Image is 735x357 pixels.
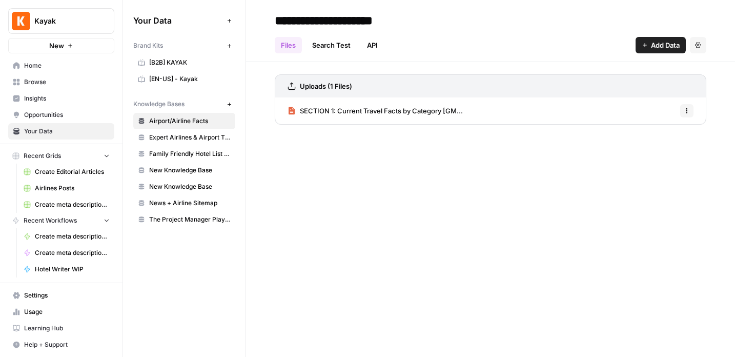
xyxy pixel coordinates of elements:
span: Recent Grids [24,151,61,161]
span: Create Editorial Articles [35,167,110,176]
span: Kayak [34,16,96,26]
span: Airport/Airline Facts [149,116,231,126]
a: Browse [8,74,114,90]
a: Expert Airlines & Airport Tips [133,129,235,146]
span: Home [24,61,110,70]
span: Airlines Posts [35,184,110,193]
a: Home [8,57,114,74]
a: Create meta description [[PERSON_NAME]] [19,245,114,261]
a: New Knowledge Base [133,162,235,179]
span: New Knowledge Base [149,182,231,191]
a: Settings [8,287,114,304]
a: Create meta description [Ola] Grid [19,196,114,213]
span: Opportunities [24,110,110,120]
a: New Knowledge Base [133,179,235,195]
a: Create Editorial Articles [19,164,114,180]
a: Airport/Airline Facts [133,113,235,129]
span: Usage [24,307,110,316]
span: Your Data [24,127,110,136]
span: Brand Kits [133,41,163,50]
a: Usage [8,304,114,320]
span: SECTION 1: Current Travel Facts by Category [GM... [300,106,463,116]
button: Add Data [636,37,686,53]
span: Settings [24,291,110,300]
a: Insights [8,90,114,107]
a: The Project Manager Playbook [133,211,235,228]
span: New [49,41,64,51]
span: News + Airline Sitemap [149,199,231,208]
span: Create meta description [[PERSON_NAME]] [35,248,110,257]
span: Family Friendly Hotel List Features [149,149,231,158]
span: Expert Airlines & Airport Tips [149,133,231,142]
span: Insights [24,94,110,103]
a: API [361,37,384,53]
button: Recent Grids [8,148,114,164]
a: Opportunities [8,107,114,123]
a: Family Friendly Hotel List Features [133,146,235,162]
span: Browse [24,77,110,87]
span: Create meta description [Ola] Grid [35,200,110,209]
a: Learning Hub [8,320,114,336]
span: Hotel Writer WIP [35,265,110,274]
h3: Uploads (1 Files) [300,81,352,91]
a: News + Airline Sitemap [133,195,235,211]
button: Recent Workflows [8,213,114,228]
a: Uploads (1 Files) [288,75,352,97]
a: [B2B] KAYAK [133,54,235,71]
span: [B2B] KAYAK [149,58,231,67]
button: New [8,38,114,53]
span: Add Data [651,40,680,50]
span: Learning Hub [24,324,110,333]
button: Help + Support [8,336,114,353]
a: Airlines Posts [19,180,114,196]
span: Create meta description (Fie) [35,232,110,241]
a: Create meta description (Fie) [19,228,114,245]
img: Kayak Logo [12,12,30,30]
a: Search Test [306,37,357,53]
span: The Project Manager Playbook [149,215,231,224]
span: [EN-US] - Kayak [149,74,231,84]
span: Your Data [133,14,223,27]
span: Recent Workflows [24,216,77,225]
span: Knowledge Bases [133,100,185,109]
a: Hotel Writer WIP [19,261,114,277]
button: Workspace: Kayak [8,8,114,34]
span: Help + Support [24,340,110,349]
a: Your Data [8,123,114,140]
a: [EN-US] - Kayak [133,71,235,87]
span: New Knowledge Base [149,166,231,175]
a: Files [275,37,302,53]
a: SECTION 1: Current Travel Facts by Category [GM... [288,97,463,124]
